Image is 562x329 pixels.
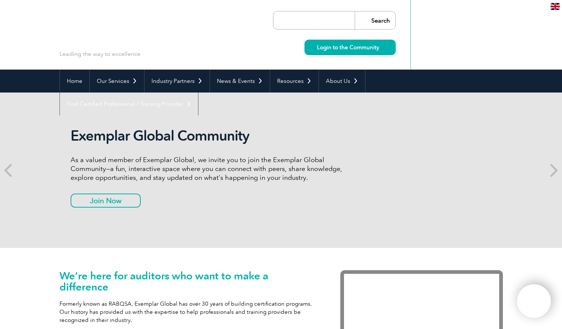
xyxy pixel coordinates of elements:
[59,270,318,292] h1: We’re here for auditors who want to make a difference
[304,40,396,55] a: Login to the Community
[60,70,89,93] a: Home
[355,11,395,29] input: Search
[210,70,270,93] a: News & Events
[551,3,560,10] img: en
[59,50,140,58] p: Leading the way to excellence
[60,93,198,115] a: Find Certified Professional / Training Provider
[270,70,319,93] a: Resources
[71,127,348,144] h2: Exemplar Global Community
[379,45,383,49] img: svg+xml;nitro-empty-id=MzcwOjIyMw==-1;base64,PHN2ZyB2aWV3Qm94PSIwIDAgMTEgMTEiIHdpZHRoPSIxMSIgaGVp...
[71,155,348,182] p: As a valued member of Exemplar Global, we invite you to join the Exemplar Global Community—a fun,...
[59,300,318,324] p: Formerly known as RABQSA, Exemplar Global has over 30 years of building certification programs. O...
[319,70,365,93] a: About Us
[71,194,141,208] a: Join Now
[525,292,543,310] img: svg+xml;nitro-empty-id=MTgxNToxMTY=-1;base64,PHN2ZyB2aWV3Qm94PSIwIDAgNDAwIDQwMCIgd2lkdGg9IjQwMCIg...
[90,70,144,93] a: Our Services
[144,70,210,93] a: Industry Partners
